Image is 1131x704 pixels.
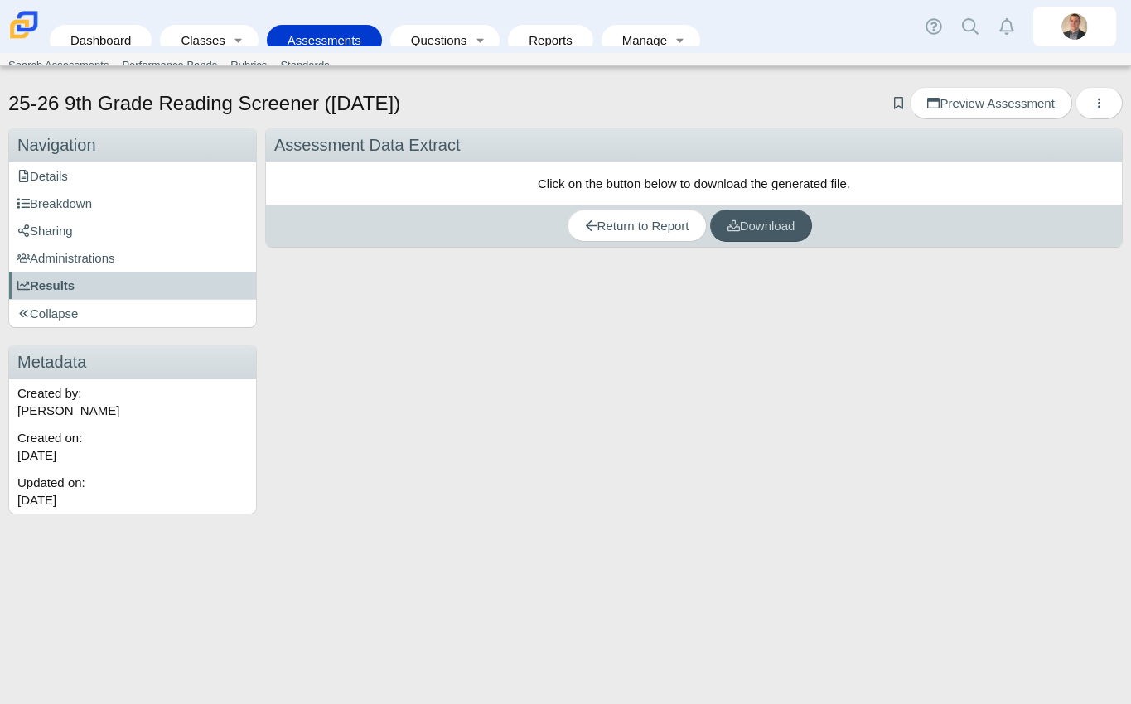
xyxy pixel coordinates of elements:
[224,53,273,78] a: Rubrics
[1033,7,1116,46] a: matt.snyder.lDbRVQ
[266,128,1122,162] div: Assessment Data Extract
[468,25,491,55] a: Toggle expanded
[516,25,585,55] a: Reports
[17,224,73,238] span: Sharing
[266,162,1122,205] div: Click on the button below to download the generated file.
[2,53,115,78] a: Search Assessments
[568,210,707,242] a: Return to Report
[17,493,56,507] time: Jun 17, 2025 at 4:25 PM
[9,272,256,299] a: Results
[585,219,689,233] span: Return to Report
[8,89,400,118] h1: 25-26 9th Grade Reading Screener ([DATE])
[610,25,669,55] a: Manage
[9,300,256,327] a: Collapse
[727,219,795,233] span: Download
[399,25,468,55] a: Questions
[275,25,374,55] a: Assessments
[17,136,96,154] span: Navigation
[891,96,906,110] a: Add bookmark
[58,25,143,55] a: Dashboard
[17,169,68,183] span: Details
[7,7,41,42] img: Carmen School of Science & Technology
[227,25,250,55] a: Toggle expanded
[9,345,256,379] h3: Metadata
[17,278,75,292] span: Results
[273,53,336,78] a: Standards
[17,306,78,321] span: Collapse
[9,244,256,272] a: Administrations
[1061,13,1088,40] img: matt.snyder.lDbRVQ
[669,25,692,55] a: Toggle expanded
[1075,87,1123,119] button: More options
[17,251,115,265] span: Administrations
[988,8,1025,45] a: Alerts
[910,87,1071,119] a: Preview Assessment
[927,96,1054,110] span: Preview Assessment
[9,379,256,424] div: Created by: [PERSON_NAME]
[9,217,256,244] a: Sharing
[168,25,226,55] a: Classes
[9,469,256,514] div: Updated on:
[115,53,224,78] a: Performance Bands
[9,162,256,190] a: Details
[17,448,56,462] time: Jun 17, 2025 at 4:24 PM
[7,31,41,45] a: Carmen School of Science & Technology
[9,424,256,469] div: Created on:
[9,190,256,217] a: Breakdown
[17,196,92,210] span: Breakdown
[710,210,813,242] a: Download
